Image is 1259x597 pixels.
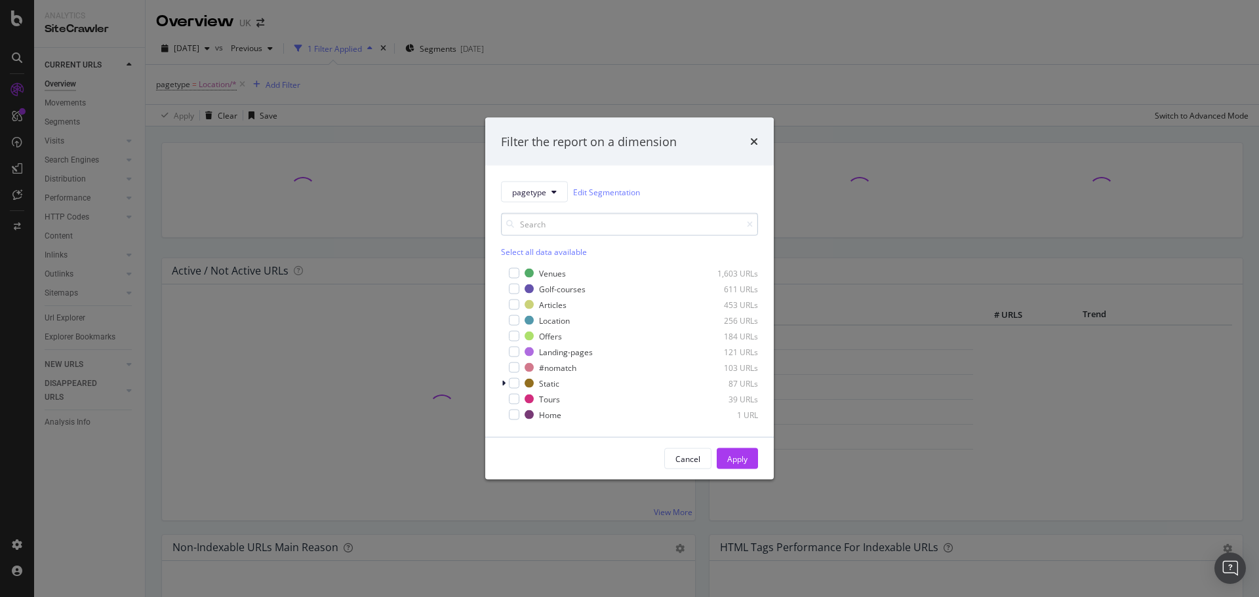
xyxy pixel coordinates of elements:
div: 87 URLs [694,377,758,389]
div: Open Intercom Messenger [1214,552,1246,584]
button: Apply [717,448,758,469]
div: Offers [539,330,562,341]
div: 256 URLs [694,315,758,326]
div: 1 URL [694,409,758,420]
div: 184 URLs [694,330,758,341]
button: pagetype [501,182,568,202]
div: Articles [539,299,567,310]
div: 121 URLs [694,346,758,357]
div: 39 URLs [694,393,758,404]
div: #nomatch [539,362,576,373]
input: Search [501,213,758,236]
div: Cancel [675,453,700,464]
div: Location [539,315,570,326]
div: times [750,133,758,150]
div: 611 URLs [694,283,758,294]
a: Edit Segmentation [573,185,640,199]
div: Filter the report on a dimension [501,133,677,150]
div: 1,603 URLs [694,267,758,279]
div: Select all data available [501,246,758,258]
div: 453 URLs [694,299,758,310]
div: Venues [539,267,566,279]
div: 103 URLs [694,362,758,373]
div: Static [539,377,559,389]
div: Apply [727,453,748,464]
div: Landing-pages [539,346,593,357]
div: Tours [539,393,560,404]
div: modal [485,117,774,480]
span: pagetype [512,186,546,197]
div: Home [539,409,561,420]
div: Golf-courses [539,283,586,294]
button: Cancel [664,448,711,469]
